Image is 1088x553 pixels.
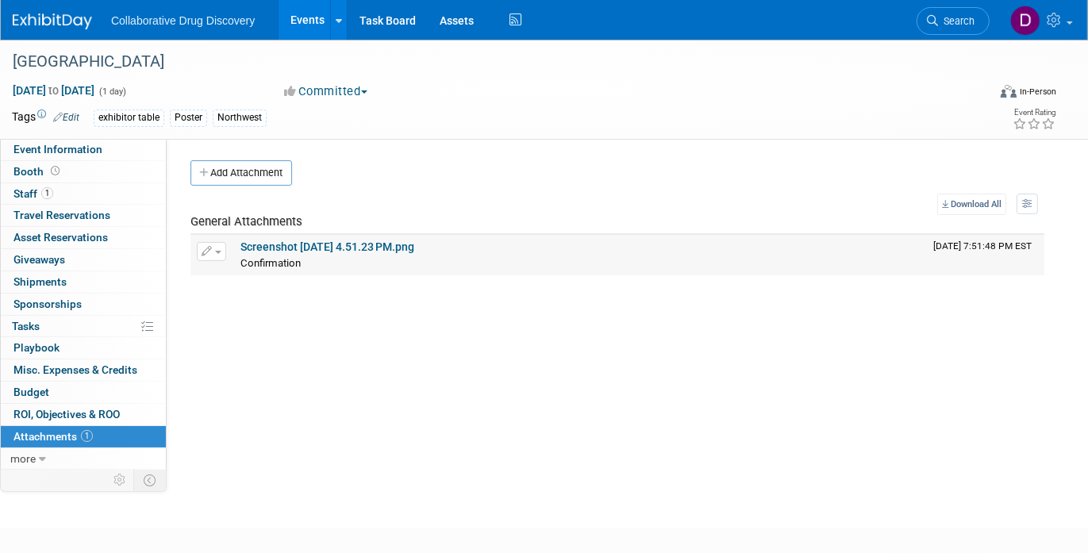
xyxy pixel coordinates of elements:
[12,320,40,332] span: Tasks
[1,337,166,359] a: Playbook
[1019,86,1056,98] div: In-Person
[134,470,167,490] td: Toggle Event Tabs
[13,430,93,443] span: Attachments
[1,382,166,403] a: Budget
[81,430,93,442] span: 1
[48,165,63,177] span: Booth not reserved yet
[1,448,166,470] a: more
[917,7,990,35] a: Search
[13,13,92,29] img: ExhibitDay
[13,143,102,156] span: Event Information
[13,231,108,244] span: Asset Reservations
[13,275,67,288] span: Shipments
[1,271,166,293] a: Shipments
[7,48,967,76] div: [GEOGRAPHIC_DATA]
[13,363,137,376] span: Misc. Expenses & Credits
[1001,85,1017,98] img: Format-Inperson.png
[13,298,82,310] span: Sponsorships
[902,83,1056,106] div: Event Format
[10,452,36,465] span: more
[1010,6,1040,36] img: Daniel Castro
[12,109,79,127] td: Tags
[240,240,414,253] a: Screenshot [DATE] 4.51.23 PM.png
[12,83,95,98] span: [DATE] [DATE]
[1,205,166,226] a: Travel Reservations
[1,426,166,447] a: Attachments1
[98,86,126,97] span: (1 day)
[170,109,207,126] div: Poster
[111,14,255,27] span: Collaborative Drug Discovery
[1,359,166,381] a: Misc. Expenses & Credits
[1,139,166,160] a: Event Information
[1,294,166,315] a: Sponsorships
[213,109,267,126] div: Northwest
[13,408,120,421] span: ROI, Objectives & ROO
[190,160,292,186] button: Add Attachment
[106,470,134,490] td: Personalize Event Tab Strip
[41,187,53,199] span: 1
[13,209,110,221] span: Travel Reservations
[933,240,1032,252] span: Upload Timestamp
[13,187,53,200] span: Staff
[13,165,63,178] span: Booth
[1013,109,1055,117] div: Event Rating
[13,341,60,354] span: Playbook
[1,161,166,182] a: Booth
[46,84,61,97] span: to
[13,386,49,398] span: Budget
[1,404,166,425] a: ROI, Objectives & ROO
[240,257,301,269] span: Confirmation
[94,109,164,126] div: exhibitor table
[937,194,1006,215] a: Download All
[1,316,166,337] a: Tasks
[938,15,975,27] span: Search
[53,112,79,123] a: Edit
[1,249,166,271] a: Giveaways
[1,183,166,205] a: Staff1
[1,227,166,248] a: Asset Reservations
[279,83,374,100] button: Committed
[927,235,1044,275] td: Upload Timestamp
[13,253,65,266] span: Giveaways
[190,214,302,228] span: General Attachments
